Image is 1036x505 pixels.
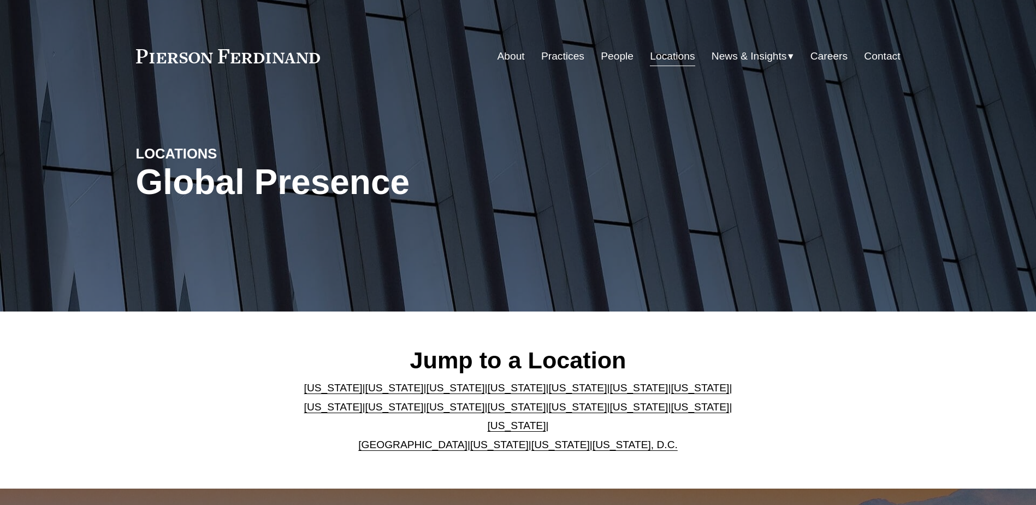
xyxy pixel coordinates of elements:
a: Practices [541,46,584,67]
a: [US_STATE] [671,382,729,394]
a: [US_STATE] [304,401,363,413]
a: folder dropdown [712,46,794,67]
a: [GEOGRAPHIC_DATA] [358,439,467,450]
a: [US_STATE] [609,401,668,413]
a: [US_STATE], D.C. [593,439,678,450]
a: [US_STATE] [609,382,668,394]
a: [US_STATE] [365,401,424,413]
a: [US_STATE] [427,401,485,413]
span: News & Insights [712,47,787,66]
a: [US_STATE] [548,401,607,413]
a: Contact [864,46,900,67]
a: [US_STATE] [488,401,546,413]
a: [US_STATE] [427,382,485,394]
a: Locations [650,46,695,67]
a: [US_STATE] [548,382,607,394]
a: [US_STATE] [488,420,546,431]
a: About [498,46,525,67]
a: [US_STATE] [531,439,590,450]
a: People [601,46,634,67]
p: | | | | | | | | | | | | | | | | | | [295,379,741,454]
a: [US_STATE] [470,439,529,450]
h2: Jump to a Location [295,346,741,374]
a: [US_STATE] [304,382,363,394]
a: [US_STATE] [488,382,546,394]
a: [US_STATE] [671,401,729,413]
h4: LOCATIONS [136,145,327,162]
h1: Global Presence [136,162,646,202]
a: Careers [810,46,848,67]
a: [US_STATE] [365,382,424,394]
